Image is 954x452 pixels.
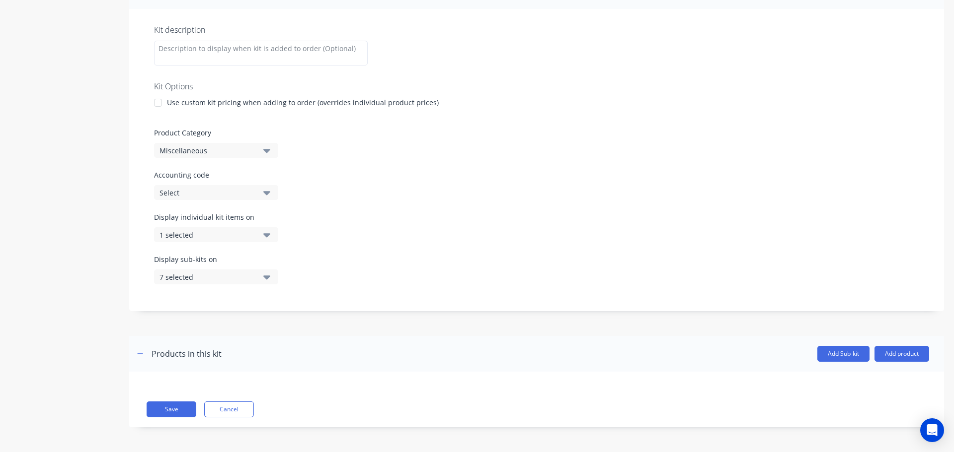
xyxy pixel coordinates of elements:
[159,145,256,156] div: Miscellaneous
[154,143,278,158] button: Miscellaneous
[154,254,278,264] label: Display sub-kits on
[920,418,944,442] div: Open Intercom Messenger
[817,346,870,362] button: Add Sub-kit
[152,348,222,360] div: Products in this kit
[159,272,256,282] div: 7 selected
[154,128,919,138] label: Product Category
[147,401,196,417] button: Save
[154,80,919,92] div: Kit Options
[204,401,254,417] button: Cancel
[154,185,278,200] button: Select
[167,97,439,108] div: Use custom kit pricing when adding to order (overrides individual product prices)
[154,227,278,242] button: 1 selected
[154,212,278,222] label: Display individual kit items on
[159,230,256,240] div: 1 selected
[159,188,256,198] div: Select
[154,170,919,180] label: Accounting code
[154,24,919,36] div: Kit description
[154,269,278,284] button: 7 selected
[874,346,929,362] button: Add product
